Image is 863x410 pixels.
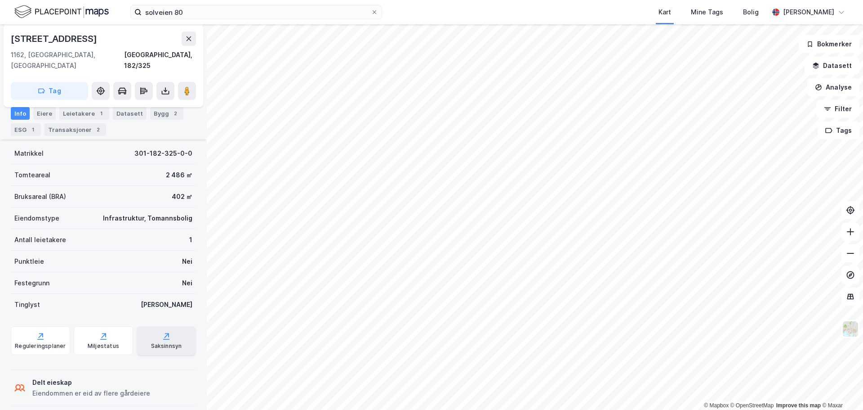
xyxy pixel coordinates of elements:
[171,109,180,118] div: 2
[124,50,196,71] div: [GEOGRAPHIC_DATA], 182/325
[166,170,192,180] div: 2 486 ㎡
[691,7,723,18] div: Mine Tags
[14,256,44,267] div: Punktleie
[658,7,671,18] div: Kart
[189,234,192,245] div: 1
[14,4,109,20] img: logo.f888ab2527a4732fd821a326f86c7f29.svg
[807,78,859,96] button: Analyse
[799,35,859,53] button: Bokmerker
[704,402,729,409] a: Mapbox
[818,367,863,410] iframe: Chat Widget
[97,109,106,118] div: 1
[182,256,192,267] div: Nei
[44,123,106,136] div: Transaksjoner
[805,57,859,75] button: Datasett
[818,367,863,410] div: Kontrollprogram for chat
[151,342,182,350] div: Saksinnsyn
[142,5,371,19] input: Søk på adresse, matrikkel, gårdeiere, leietakere eller personer
[11,123,41,136] div: ESG
[11,107,30,120] div: Info
[172,191,192,202] div: 402 ㎡
[783,7,834,18] div: [PERSON_NAME]
[113,107,147,120] div: Datasett
[93,125,102,134] div: 2
[730,402,774,409] a: OpenStreetMap
[59,107,109,120] div: Leietakere
[14,170,50,180] div: Tomteareal
[776,402,821,409] a: Improve this map
[11,82,88,100] button: Tag
[14,148,44,159] div: Matrikkel
[743,7,759,18] div: Bolig
[134,148,192,159] div: 301-182-325-0-0
[32,377,150,388] div: Delt eieskap
[28,125,37,134] div: 1
[103,213,192,224] div: Infrastruktur, Tomannsbolig
[32,388,150,399] div: Eiendommen er eid av flere gårdeiere
[842,320,859,338] img: Z
[14,299,40,310] div: Tinglyst
[88,342,119,350] div: Miljøstatus
[11,50,124,71] div: 1162, [GEOGRAPHIC_DATA], [GEOGRAPHIC_DATA]
[150,107,183,120] div: Bygg
[816,100,859,118] button: Filter
[33,107,56,120] div: Eiere
[14,213,59,224] div: Eiendomstype
[11,32,99,46] div: [STREET_ADDRESS]
[14,278,49,288] div: Festegrunn
[141,299,192,310] div: [PERSON_NAME]
[14,234,66,245] div: Antall leietakere
[818,122,859,140] button: Tags
[15,342,66,350] div: Reguleringsplaner
[182,278,192,288] div: Nei
[14,191,66,202] div: Bruksareal (BRA)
